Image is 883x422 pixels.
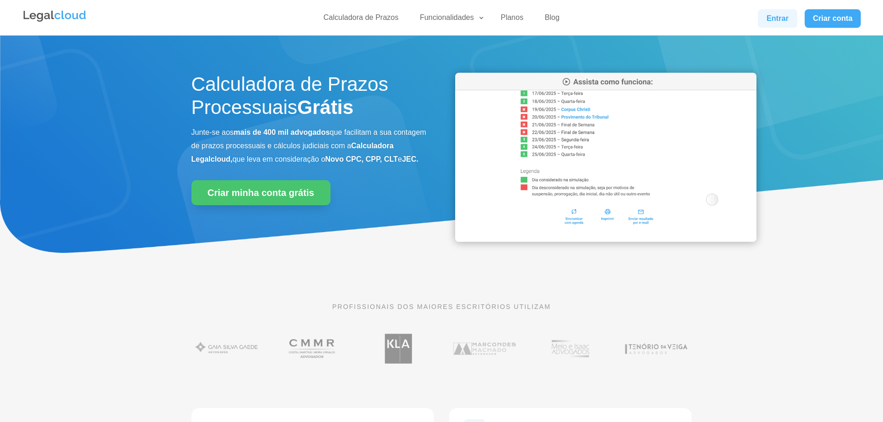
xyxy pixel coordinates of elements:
[402,155,419,163] b: JEC.
[363,329,434,368] img: Koury Lopes Advogados
[191,302,692,312] p: PROFISSIONAIS DOS MAIORES ESCRITÓRIOS UTILIZAM
[621,329,692,368] img: Tenório da Veiga Advogados
[535,329,606,368] img: Profissionais do escritório Melo e Isaac Advogados utilizam a Legalcloud
[495,13,529,26] a: Planos
[234,128,330,136] b: mais de 400 mil advogados
[191,73,428,124] h1: Calculadora de Prazos Processuais
[805,9,861,28] a: Criar conta
[191,329,262,368] img: Gaia Silva Gaede Advogados Associados
[191,126,428,166] p: Junte-se aos que facilitam a sua contagem de prazos processuais e cálculos judiciais com a que le...
[22,17,87,25] a: Logo da Legalcloud
[325,155,398,163] b: Novo CPC, CPP, CLT
[22,9,87,23] img: Legalcloud Logo
[191,180,330,205] a: Criar minha conta grátis
[758,9,797,28] a: Entrar
[455,73,756,242] img: Calculadora de Prazos Processuais da Legalcloud
[449,329,520,368] img: Marcondes Machado Advogados utilizam a Legalcloud
[455,235,756,243] a: Calculadora de Prazos Processuais da Legalcloud
[191,142,394,163] b: Calculadora Legalcloud,
[414,13,485,26] a: Funcionalidades
[277,329,348,368] img: Costa Martins Meira Rinaldi Advogados
[297,96,353,118] strong: Grátis
[318,13,404,26] a: Calculadora de Prazos
[539,13,565,26] a: Blog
